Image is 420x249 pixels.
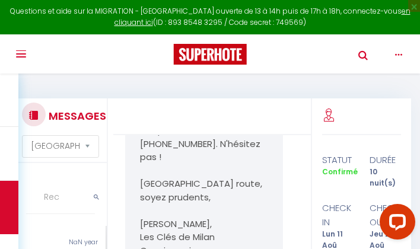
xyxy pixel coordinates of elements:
div: check in [314,201,361,229]
span: Confirmé [322,167,358,177]
div: statut [314,153,361,167]
img: Super Booking [174,44,247,65]
h3: MESSAGES [46,103,106,129]
div: check out [361,201,409,229]
div: 10 nuit(s) [361,167,409,189]
input: Rechercher un mot clé [26,181,95,214]
iframe: LiveChat chat widget [370,199,420,249]
a: en cliquant ici [114,6,411,27]
div: durée [361,153,409,167]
